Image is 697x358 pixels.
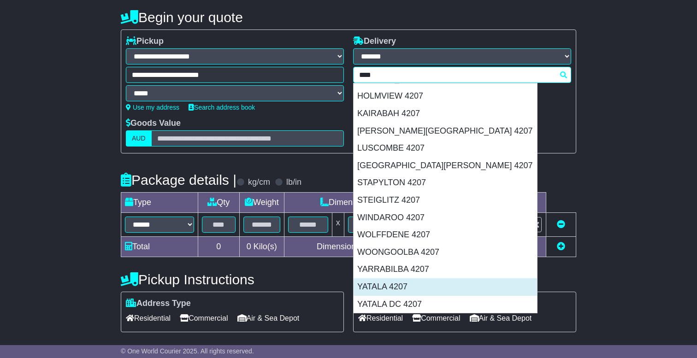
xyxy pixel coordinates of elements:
[354,226,537,244] div: WOLFFDENE 4207
[354,244,537,261] div: WOONGOOLBA 4207
[354,209,537,227] div: WINDAROO 4207
[557,242,565,251] a: Add new item
[126,104,179,111] a: Use my address
[284,237,452,257] td: Dimensions in Centimetre(s)
[126,36,164,47] label: Pickup
[354,123,537,140] div: [PERSON_NAME][GEOGRAPHIC_DATA] 4207
[412,311,460,325] span: Commercial
[121,10,576,25] h4: Begin your quote
[247,242,251,251] span: 0
[239,237,284,257] td: Kilo(s)
[354,140,537,157] div: LUSCOMBE 4207
[121,237,198,257] td: Total
[121,347,254,355] span: © One World Courier 2025. All rights reserved.
[354,192,537,209] div: STEIGLITZ 4207
[189,104,255,111] a: Search address book
[354,261,537,278] div: YARRABILBA 4207
[286,177,301,188] label: lb/in
[248,177,270,188] label: kg/cm
[358,311,403,325] span: Residential
[470,311,532,325] span: Air & Sea Depot
[354,88,537,105] div: HOLMVIEW 4207
[353,36,396,47] label: Delivery
[198,237,240,257] td: 0
[354,174,537,192] div: STAPYLTON 4207
[557,220,565,229] a: Remove this item
[126,311,171,325] span: Residential
[284,193,452,213] td: Dimensions (L x W x H)
[354,157,537,175] div: [GEOGRAPHIC_DATA][PERSON_NAME] 4207
[354,296,537,313] div: YATALA DC 4207
[239,193,284,213] td: Weight
[126,118,181,129] label: Goods Value
[332,213,344,237] td: x
[121,272,344,287] h4: Pickup Instructions
[354,105,537,123] div: KAIRABAH 4207
[126,130,152,147] label: AUD
[121,172,236,188] h4: Package details |
[126,299,191,309] label: Address Type
[237,311,300,325] span: Air & Sea Depot
[353,67,571,83] typeahead: Please provide city
[354,278,537,296] div: YATALA 4207
[121,193,198,213] td: Type
[180,311,228,325] span: Commercial
[198,193,240,213] td: Qty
